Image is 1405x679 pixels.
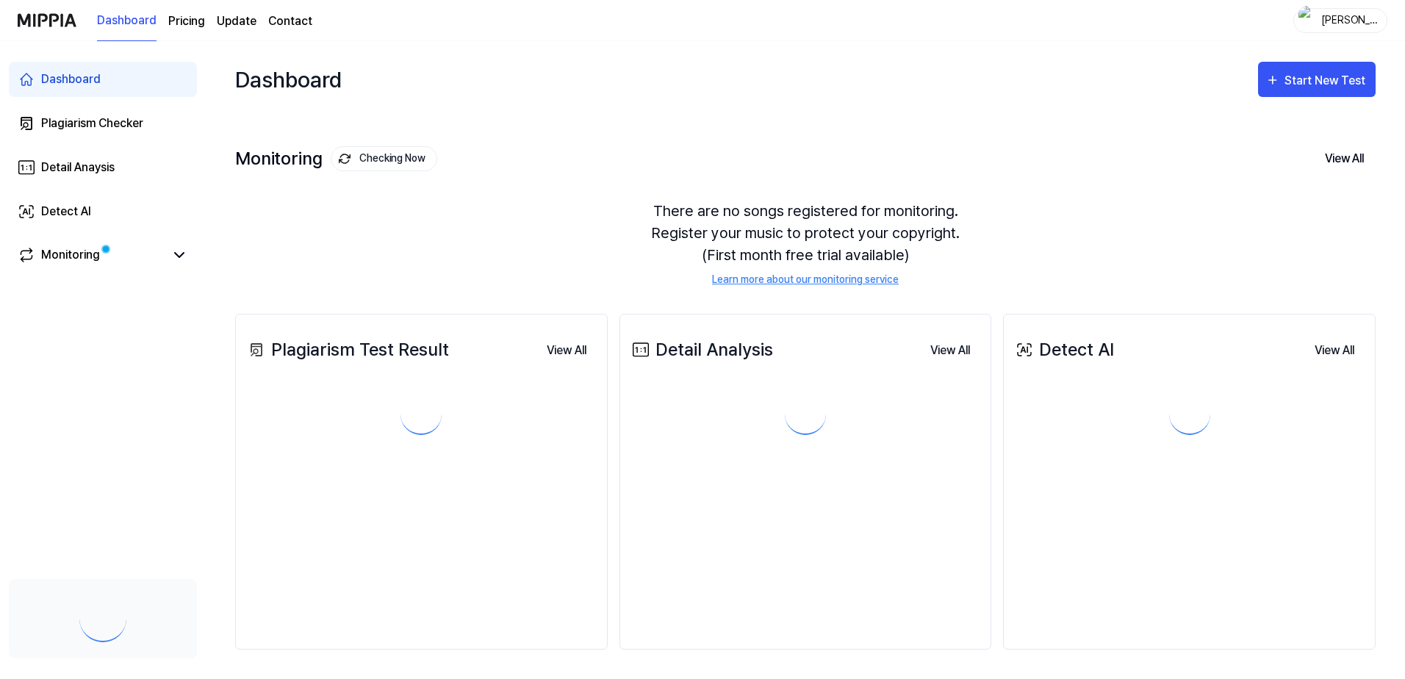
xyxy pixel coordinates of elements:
[535,336,598,365] button: View All
[235,146,437,171] div: Monitoring
[268,12,312,30] a: Contact
[235,182,1376,305] div: There are no songs registered for monitoring. Register your music to protect your copyright. (Fir...
[41,159,115,176] div: Detail Anaysis
[331,146,437,171] button: Checking Now
[9,194,197,229] a: Detect AI
[535,335,598,365] a: View All
[919,335,982,365] a: View All
[712,272,899,287] a: Learn more about our monitoring service
[245,337,449,363] div: Plagiarism Test Result
[235,56,342,103] div: Dashboard
[1303,335,1366,365] a: View All
[9,62,197,97] a: Dashboard
[41,203,91,220] div: Detect AI
[1298,6,1316,35] img: profile
[1013,337,1114,363] div: Detect AI
[41,71,101,88] div: Dashboard
[629,337,773,363] div: Detail Analysis
[9,150,197,185] a: Detail Anaysis
[9,106,197,141] a: Plagiarism Checker
[1303,336,1366,365] button: View All
[1284,71,1368,90] div: Start New Test
[97,1,157,41] a: Dashboard
[1320,12,1378,28] div: [PERSON_NAME]
[41,115,143,132] div: Plagiarism Checker
[919,336,982,365] button: View All
[18,246,165,264] a: Monitoring
[1293,8,1387,33] button: profile[PERSON_NAME]
[1313,143,1376,174] button: View All
[168,12,205,30] a: Pricing
[1258,62,1376,97] button: Start New Test
[41,246,100,264] div: Monitoring
[339,153,351,165] img: monitoring Icon
[217,12,256,30] a: Update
